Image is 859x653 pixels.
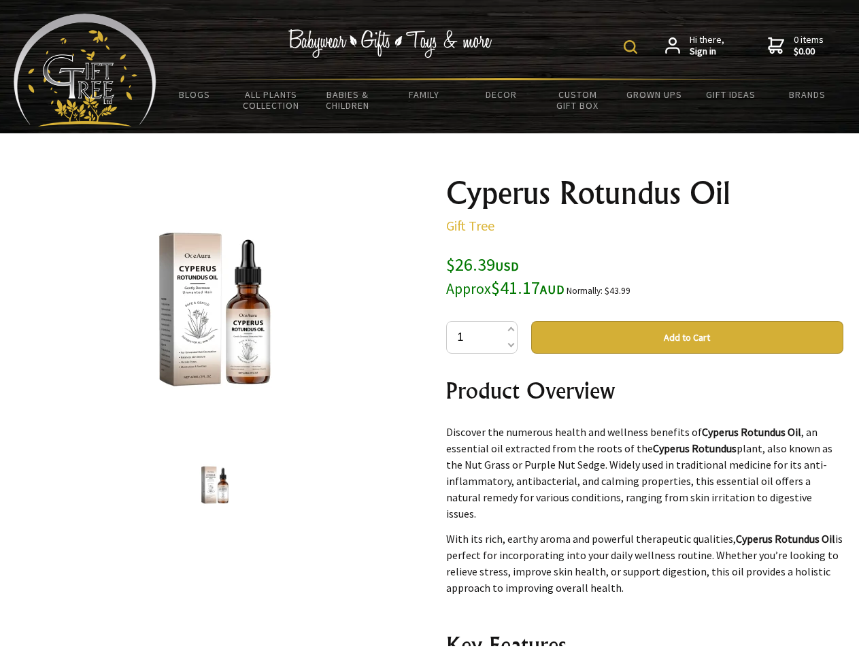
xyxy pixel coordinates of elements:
[736,532,835,546] strong: Cyperus Rotundus Oil
[690,34,724,58] span: Hi there,
[702,425,801,439] strong: Cyperus Rotundus Oil
[539,80,616,120] a: Custom Gift Box
[624,40,637,54] img: product search
[446,424,843,522] p: Discover the numerous health and wellness benefits of , an essential oil extracted from the roots...
[446,253,565,299] span: $26.39 $41.17
[794,33,824,58] span: 0 items
[531,321,843,354] button: Add to Cart
[653,441,737,455] strong: Cyperus Rotundus
[288,29,492,58] img: Babywear - Gifts - Toys & more
[446,217,494,234] a: Gift Tree
[462,80,539,109] a: Decor
[109,203,321,416] img: Cyperus Rotundus Oil
[446,280,491,298] small: Approx
[690,46,724,58] strong: Sign in
[446,374,843,407] h2: Product Overview
[794,46,824,58] strong: $0.00
[446,177,843,210] h1: Cyperus Rotundus Oil
[769,80,846,109] a: Brands
[665,34,724,58] a: Hi there,Sign in
[156,80,233,109] a: BLOGS
[14,14,156,127] img: Babyware - Gifts - Toys and more...
[616,80,692,109] a: Grown Ups
[233,80,310,120] a: All Plants Collection
[540,282,565,297] span: AUD
[189,459,241,511] img: Cyperus Rotundus Oil
[495,258,519,274] span: USD
[567,285,630,297] small: Normally: $43.99
[692,80,769,109] a: Gift Ideas
[386,80,463,109] a: Family
[446,531,843,596] p: With its rich, earthy aroma and powerful therapeutic qualities, is perfect for incorporating into...
[768,34,824,58] a: 0 items$0.00
[309,80,386,120] a: Babies & Children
